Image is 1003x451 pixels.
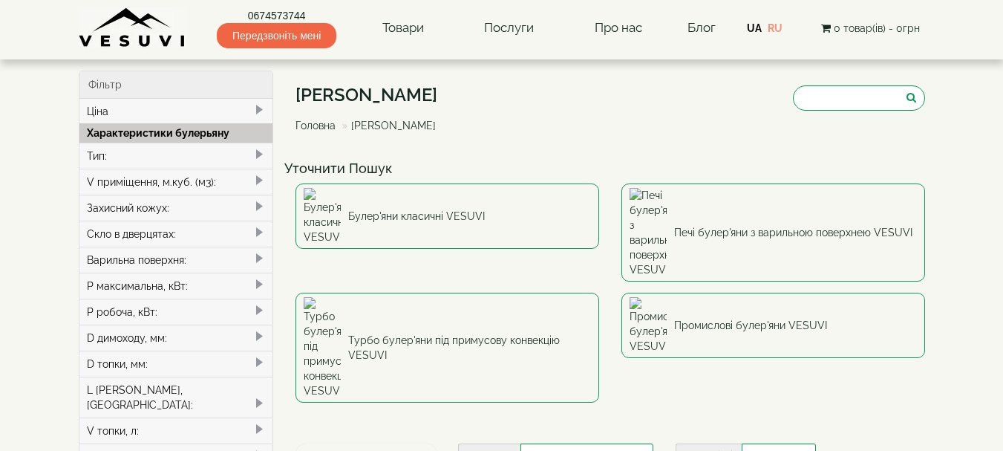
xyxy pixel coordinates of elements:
a: Промислові булер'яни VESUVI Промислові булер'яни VESUVI [621,293,925,358]
img: Печі булер'яни з варильною поверхнею VESUVI [630,188,667,277]
div: Скло в дверцятах: [79,221,273,247]
img: Завод VESUVI [79,7,186,48]
a: Головна [295,120,336,132]
span: Передзвоніть мені [217,23,336,48]
a: Товари [367,11,439,45]
a: RU [768,22,783,34]
div: P робоча, кВт: [79,299,273,325]
a: Булер'яни класичні VESUVI Булер'яни класичні VESUVI [295,184,599,249]
div: Фільтр [79,71,273,99]
a: Печі булер'яни з варильною поверхнею VESUVI Печі булер'яни з варильною поверхнею VESUVI [621,184,925,282]
span: 0 товар(ів) - 0грн [834,22,920,34]
a: Про нас [580,11,657,45]
h1: [PERSON_NAME] [295,85,447,105]
a: UA [747,22,762,34]
img: Турбо булер'яни під примусову конвекцію VESUVI [304,297,341,398]
a: Турбо булер'яни під примусову конвекцію VESUVI Турбо булер'яни під примусову конвекцію VESUVI [295,293,599,403]
img: Промислові булер'яни VESUVI [630,297,667,354]
li: [PERSON_NAME] [339,118,436,133]
img: Булер'яни класичні VESUVI [304,188,341,244]
div: Варильна поверхня: [79,247,273,273]
a: 0674573744 [217,8,336,23]
h4: Уточнити Пошук [284,161,936,176]
div: Ціна [79,99,273,124]
div: Характеристики булерьяну [79,123,273,143]
button: 0 товар(ів) - 0грн [817,20,924,36]
a: Блог [687,20,716,35]
div: V топки, л: [79,418,273,444]
div: D димоходу, мм: [79,325,273,351]
a: Послуги [469,11,549,45]
div: Захисний кожух: [79,195,273,221]
div: D топки, мм: [79,351,273,377]
div: P максимальна, кВт: [79,273,273,299]
div: V приміщення, м.куб. (м3): [79,169,273,195]
div: Тип: [79,143,273,169]
div: L [PERSON_NAME], [GEOGRAPHIC_DATA]: [79,377,273,418]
